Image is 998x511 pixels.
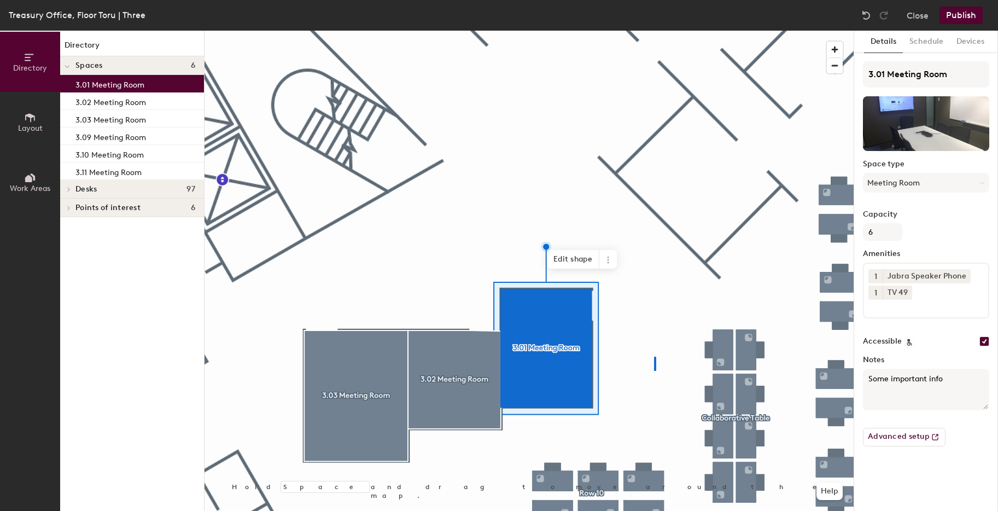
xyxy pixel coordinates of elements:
[75,61,103,70] span: Spaces
[75,112,146,125] p: 3.03 Meeting Room
[191,204,195,212] span: 6
[861,10,872,21] img: Undo
[75,165,142,177] p: 3.11 Meeting Room
[75,204,141,212] span: Points of interest
[883,286,912,300] div: TV 49
[874,271,877,282] span: 1
[907,7,929,24] button: Close
[75,95,146,107] p: 3.02 Meeting Room
[547,250,599,269] span: Edit shape
[863,337,902,346] label: Accessible
[868,286,883,300] button: 1
[863,428,946,446] button: Advanced setup
[883,269,971,283] div: Jabra Speaker Phone
[75,130,146,142] p: 3.09 Meeting Room
[191,61,195,70] span: 6
[863,210,989,219] label: Capacity
[816,483,843,500] button: Help
[864,31,903,53] button: Details
[75,77,144,90] p: 3.01 Meeting Room
[863,356,989,364] label: Notes
[18,124,43,133] span: Layout
[9,8,145,22] div: Treasury Office, Floor Toru | Three
[863,369,989,410] textarea: Some important info
[75,185,97,194] span: Desks
[868,269,883,283] button: 1
[75,147,144,160] p: 3.10 Meeting Room
[939,7,983,24] button: Publish
[13,63,47,73] span: Directory
[903,31,950,53] button: Schedule
[863,96,989,151] img: The space named 3.01 Meeting Room
[60,39,204,56] h1: Directory
[863,249,989,258] label: Amenities
[863,160,989,169] label: Space type
[874,287,877,299] span: 1
[186,185,195,194] span: 97
[10,184,50,193] span: Work Areas
[950,31,991,53] button: Devices
[878,10,889,21] img: Redo
[863,173,989,193] button: Meeting Room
